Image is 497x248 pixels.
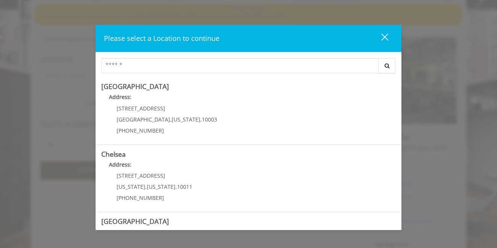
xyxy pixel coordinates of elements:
[175,183,177,190] span: ,
[117,172,165,179] span: [STREET_ADDRESS]
[383,63,391,68] i: Search button
[117,116,170,123] span: [GEOGRAPHIC_DATA]
[109,93,132,100] b: Address:
[104,34,219,43] span: Please select a Location to continue
[145,183,147,190] span: ,
[117,183,145,190] span: [US_STATE]
[101,217,169,226] b: [GEOGRAPHIC_DATA]
[200,116,202,123] span: ,
[101,149,126,159] b: Chelsea
[101,82,169,91] b: [GEOGRAPHIC_DATA]
[177,183,192,190] span: 10011
[367,31,393,46] button: close dialog
[172,116,200,123] span: [US_STATE]
[372,33,388,44] div: close dialog
[147,183,175,190] span: [US_STATE]
[117,127,164,134] span: [PHONE_NUMBER]
[117,194,164,201] span: [PHONE_NUMBER]
[170,116,172,123] span: ,
[101,58,396,77] div: Center Select
[101,58,379,73] input: Search Center
[109,161,132,168] b: Address:
[117,105,165,112] span: [STREET_ADDRESS]
[202,116,217,123] span: 10003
